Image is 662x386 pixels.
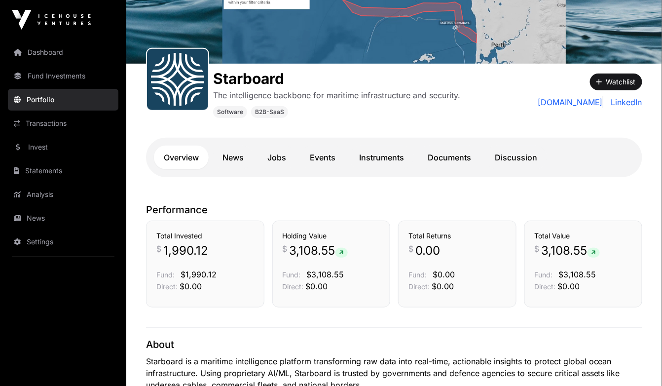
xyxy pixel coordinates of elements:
[257,146,296,169] a: Jobs
[408,270,427,279] span: Fund:
[433,270,455,279] span: $0.00
[151,53,204,106] img: Starboard-Favicon.svg
[8,231,118,253] a: Settings
[8,136,118,158] a: Invest
[213,70,460,87] h1: Starboard
[408,231,506,241] h3: Total Returns
[156,243,161,255] span: $
[290,243,348,259] span: 3,108.55
[8,41,118,63] a: Dashboard
[300,146,345,169] a: Events
[8,207,118,229] a: News
[156,270,175,279] span: Fund:
[154,146,634,169] nav: Tabs
[154,146,209,169] a: Overview
[535,282,556,291] span: Direct:
[156,282,178,291] span: Direct:
[307,270,344,279] span: $3,108.55
[8,89,118,111] a: Portfolio
[8,65,118,87] a: Fund Investments
[217,108,243,116] span: Software
[180,281,202,291] span: $0.00
[283,282,304,291] span: Direct:
[538,96,603,108] a: [DOMAIN_NAME]
[559,270,596,279] span: $3,108.55
[146,338,642,351] p: About
[255,108,284,116] span: B2B-SaaS
[8,184,118,205] a: Analysis
[213,89,460,101] p: The intelligence backbone for maritime infrastructure and security.
[8,113,118,134] a: Transactions
[607,96,642,108] a: LinkedIn
[8,160,118,182] a: Statements
[418,146,481,169] a: Documents
[163,243,208,259] span: 1,990.12
[181,270,217,279] span: $1,990.12
[408,243,413,255] span: $
[485,146,547,169] a: Discussion
[535,270,553,279] span: Fund:
[156,231,254,241] h3: Total Invested
[415,243,440,259] span: 0.00
[283,243,288,255] span: $
[432,281,454,291] span: $0.00
[558,281,580,291] span: $0.00
[590,74,642,90] button: Watchlist
[283,231,380,241] h3: Holding Value
[12,10,91,30] img: Icehouse Ventures Logo
[535,231,632,241] h3: Total Value
[283,270,301,279] span: Fund:
[542,243,600,259] span: 3,108.55
[213,146,254,169] a: News
[349,146,414,169] a: Instruments
[535,243,540,255] span: $
[613,339,662,386] iframe: Chat Widget
[408,282,430,291] span: Direct:
[306,281,328,291] span: $0.00
[146,203,642,217] p: Performance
